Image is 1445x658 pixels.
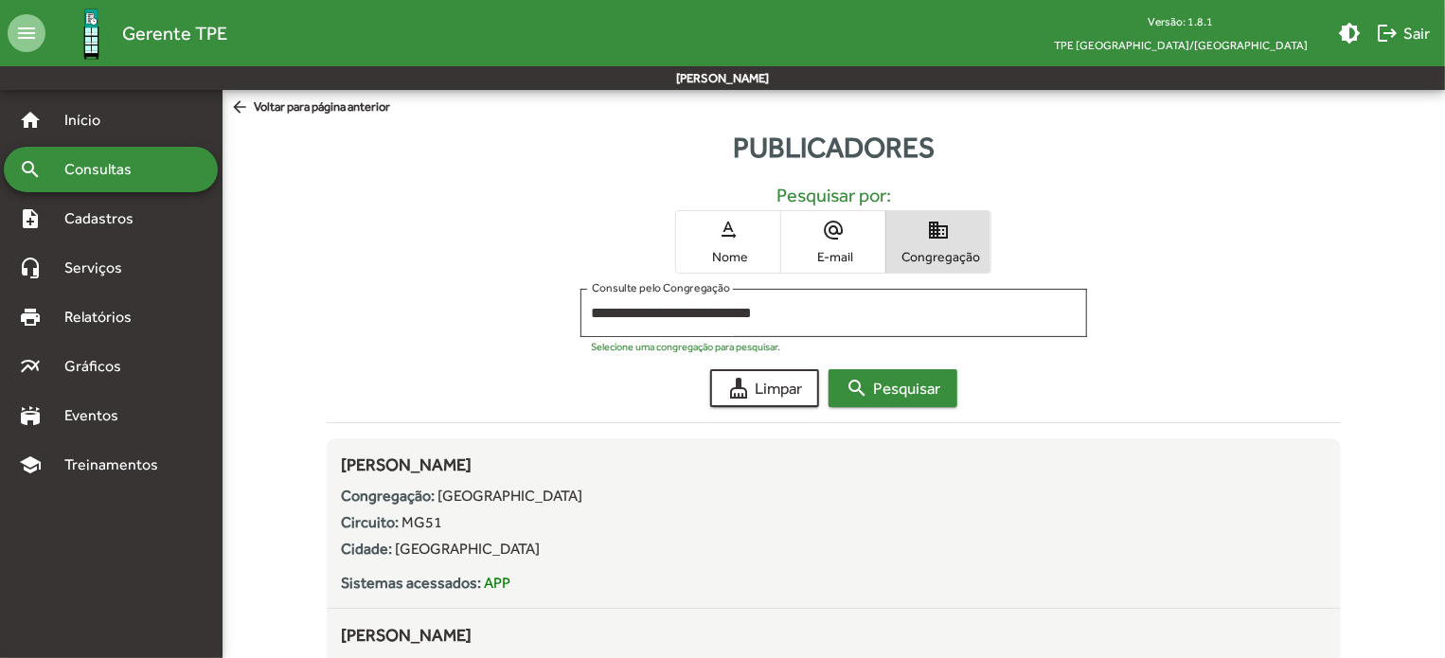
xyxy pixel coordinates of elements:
strong: Congregação: [342,487,436,505]
span: [GEOGRAPHIC_DATA] [438,487,583,505]
mat-icon: school [19,453,42,476]
span: TPE [GEOGRAPHIC_DATA]/[GEOGRAPHIC_DATA] [1039,33,1323,57]
span: Sair [1376,16,1430,50]
mat-icon: multiline_chart [19,355,42,378]
span: Gerente TPE [122,18,227,48]
mat-icon: search [19,158,42,181]
button: E-mail [781,211,885,273]
h5: Pesquisar por: [342,184,1327,206]
span: Cadastros [53,207,158,230]
mat-icon: brightness_medium [1338,22,1361,44]
span: Congregação [891,248,986,265]
button: Limpar [710,369,819,407]
span: Limpar [727,371,802,405]
div: Publicadores [223,126,1445,169]
span: MG51 [402,513,443,531]
button: Congregação [886,211,990,273]
mat-icon: note_add [19,207,42,230]
a: Gerente TPE [45,3,227,64]
mat-icon: domain [927,219,950,241]
span: Voltar para página anterior [230,98,390,118]
span: Serviços [53,257,148,279]
mat-icon: headset_mic [19,257,42,279]
span: Treinamentos [53,453,181,476]
mat-icon: home [19,109,42,132]
mat-icon: arrow_back [230,98,254,118]
div: Versão: 1.8.1 [1039,9,1323,33]
mat-icon: logout [1376,22,1399,44]
mat-icon: cleaning_services [727,377,750,400]
strong: Sistemas acessados: [342,574,482,592]
span: [GEOGRAPHIC_DATA] [396,540,541,558]
mat-hint: Selecione uma congregação para pesquisar. [592,341,781,352]
span: Eventos [53,404,144,427]
span: Pesquisar [846,371,940,405]
strong: Circuito: [342,513,400,531]
button: Pesquisar [829,369,957,407]
span: [PERSON_NAME] [342,454,473,474]
mat-icon: alternate_email [822,219,845,241]
span: Início [53,109,128,132]
span: Gráficos [53,355,147,378]
mat-icon: text_rotation_none [717,219,740,241]
span: APP [485,574,511,592]
button: Nome [676,211,780,273]
button: Sair [1368,16,1437,50]
img: Logo [61,3,122,64]
span: [PERSON_NAME] [342,625,473,645]
mat-icon: menu [8,14,45,52]
mat-icon: search [846,377,868,400]
span: Nome [681,248,776,265]
mat-icon: print [19,306,42,329]
span: E-mail [786,248,881,265]
mat-icon: stadium [19,404,42,427]
span: Relatórios [53,306,156,329]
span: Consultas [53,158,156,181]
strong: Cidade: [342,540,393,558]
